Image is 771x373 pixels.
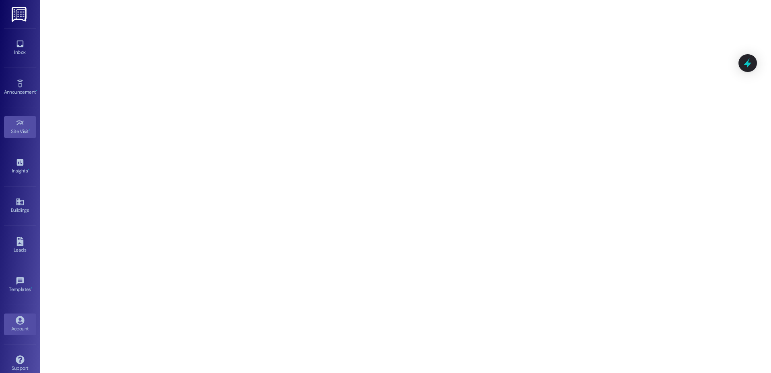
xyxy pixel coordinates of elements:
[4,195,36,217] a: Buildings
[4,314,36,335] a: Account
[4,116,36,138] a: Site Visit •
[29,127,30,133] span: •
[28,167,29,172] span: •
[31,285,32,291] span: •
[4,37,36,59] a: Inbox
[4,274,36,296] a: Templates •
[36,88,37,94] span: •
[4,156,36,177] a: Insights •
[4,235,36,256] a: Leads
[12,7,28,22] img: ResiDesk Logo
